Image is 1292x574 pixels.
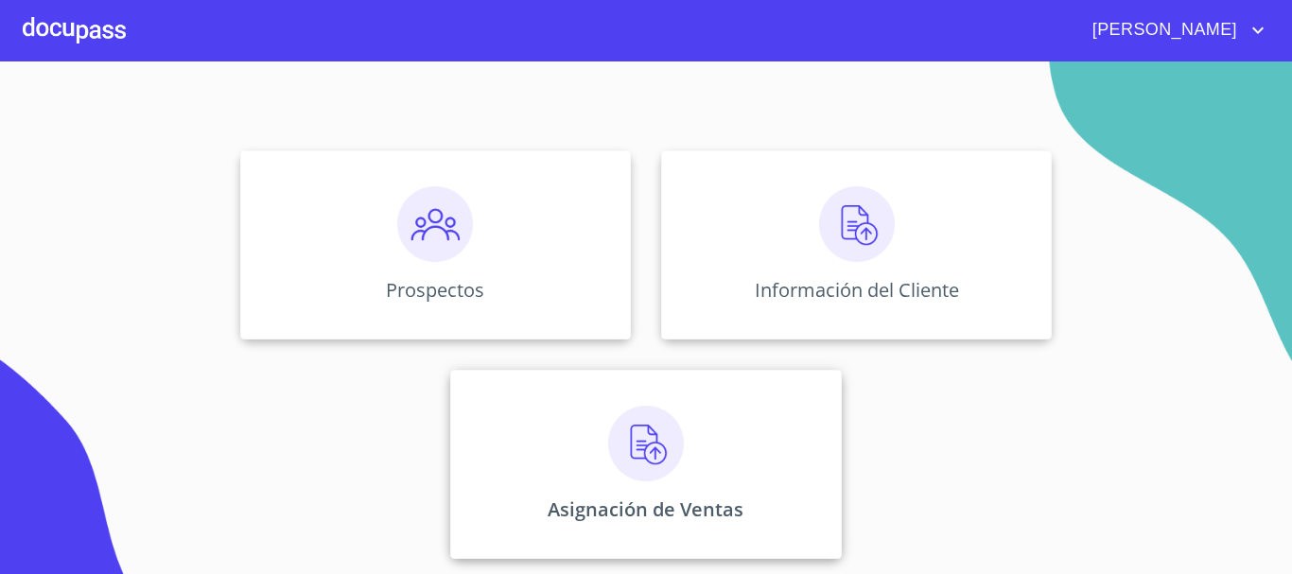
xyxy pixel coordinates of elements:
p: Prospectos [386,277,484,303]
p: Asignación de Ventas [548,496,743,522]
span: [PERSON_NAME] [1078,15,1247,45]
img: carga.png [608,406,684,481]
p: Información del Cliente [755,277,959,303]
img: carga.png [819,186,895,262]
button: account of current user [1078,15,1269,45]
img: prospectos.png [397,186,473,262]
